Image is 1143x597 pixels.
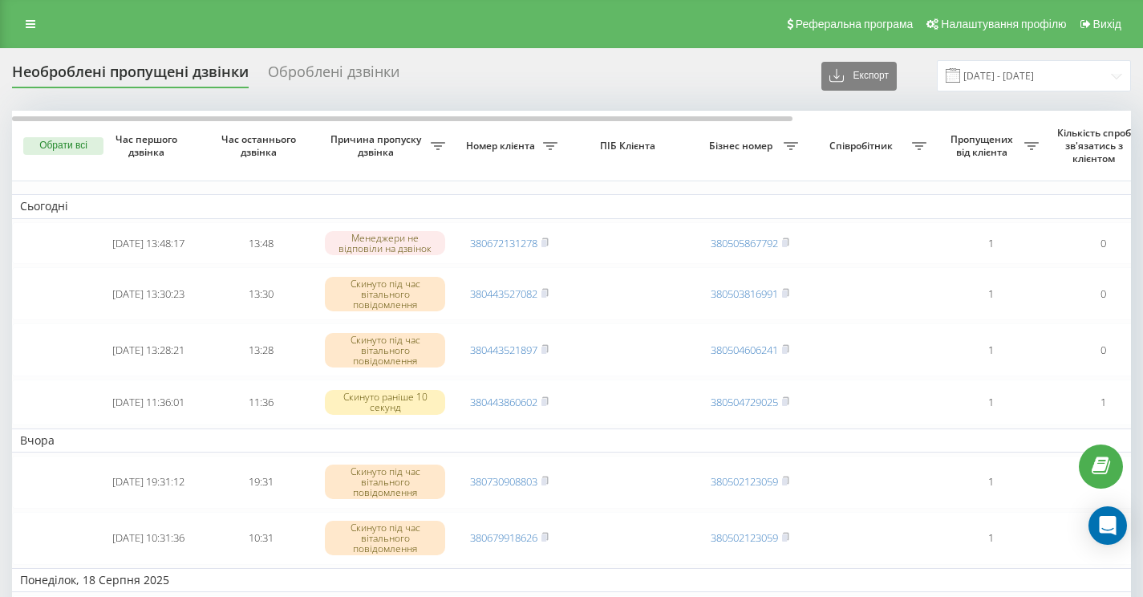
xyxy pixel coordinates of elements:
[934,267,1047,320] td: 1
[711,395,778,409] a: 380504729025
[1055,127,1137,164] span: Кількість спроб зв'язатись з клієнтом
[205,323,317,376] td: 13:28
[205,222,317,265] td: 13:48
[711,343,778,357] a: 380504606241
[711,236,778,250] a: 380505867792
[325,390,445,414] div: Скинуто раніше 10 секунд
[942,133,1024,158] span: Пропущених від клієнта
[205,267,317,320] td: 13:30
[711,530,778,545] a: 380502123059
[1088,506,1127,545] div: Open Intercom Messenger
[702,140,784,152] span: Бізнес номер
[470,343,537,357] a: 380443521897
[934,380,1047,424] td: 1
[92,380,205,424] td: [DATE] 11:36:01
[470,474,537,489] a: 380730908803
[470,286,537,301] a: 380443527082
[92,323,205,376] td: [DATE] 13:28:21
[92,267,205,320] td: [DATE] 13:30:23
[470,395,537,409] a: 380443860602
[12,63,249,88] div: Необроблені пропущені дзвінки
[934,512,1047,565] td: 1
[268,63,399,88] div: Оброблені дзвінки
[711,474,778,489] a: 380502123059
[711,286,778,301] a: 380503816991
[325,231,445,255] div: Менеджери не відповіли на дзвінок
[325,277,445,312] div: Скинуто під час вітального повідомлення
[814,140,912,152] span: Співробітник
[205,456,317,509] td: 19:31
[325,465,445,500] div: Скинуто під час вітального повідомлення
[934,222,1047,265] td: 1
[92,512,205,565] td: [DATE] 10:31:36
[23,137,103,155] button: Обрати всі
[217,133,304,158] span: Час останнього дзвінка
[325,521,445,556] div: Скинуто під час вітального повідомлення
[1093,18,1121,30] span: Вихід
[934,456,1047,509] td: 1
[941,18,1066,30] span: Налаштування профілю
[470,236,537,250] a: 380672131278
[205,512,317,565] td: 10:31
[470,530,537,545] a: 380679918626
[461,140,543,152] span: Номер клієнта
[92,222,205,265] td: [DATE] 13:48:17
[796,18,914,30] span: Реферальна програма
[92,456,205,509] td: [DATE] 19:31:12
[579,140,680,152] span: ПІБ Клієнта
[105,133,192,158] span: Час першого дзвінка
[325,133,431,158] span: Причина пропуску дзвінка
[205,380,317,424] td: 11:36
[325,333,445,368] div: Скинуто під час вітального повідомлення
[934,323,1047,376] td: 1
[821,62,897,91] button: Експорт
